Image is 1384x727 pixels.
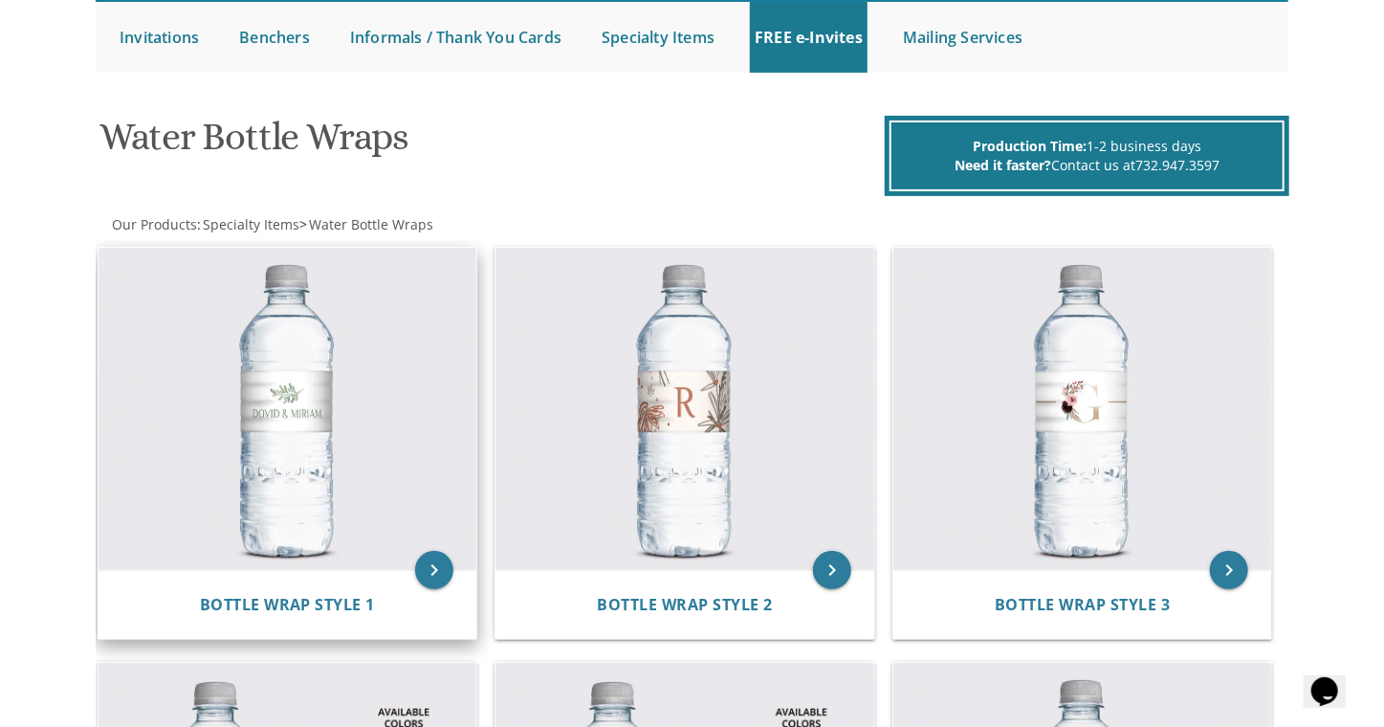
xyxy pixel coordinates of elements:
[415,551,453,589] a: keyboard_arrow_right
[495,248,874,571] img: Bottle Wrap Style 2
[99,248,477,571] img: Bottle Wrap Style 1
[893,248,1272,571] img: Bottle Wrap Style 3
[597,594,773,615] span: Bottle Wrap Style 2
[307,215,433,233] a: Water Bottle Wraps
[813,551,851,589] a: keyboard_arrow_right
[898,2,1027,73] a: Mailing Services
[200,594,376,615] span: Bottle Wrap Style 1
[96,215,692,234] div: :
[115,2,204,73] a: Invitations
[1210,551,1248,589] a: keyboard_arrow_right
[99,116,880,172] h1: Water Bottle Wraps
[995,594,1171,615] span: Bottle Wrap Style 3
[995,596,1171,614] a: Bottle Wrap Style 3
[309,215,433,233] span: Water Bottle Wraps
[299,215,433,233] span: >
[597,596,773,614] a: Bottle Wrap Style 2
[750,2,868,73] a: FREE e-Invites
[955,156,1051,174] span: Need it faster?
[973,137,1087,155] span: Production Time:
[201,215,299,233] a: Specialty Items
[1135,156,1219,174] a: 732.947.3597
[200,596,376,614] a: Bottle Wrap Style 1
[203,215,299,233] span: Specialty Items
[597,2,719,73] a: Specialty Items
[890,121,1285,191] div: 1-2 business days Contact us at
[110,215,197,233] a: Our Products
[345,2,566,73] a: Informals / Thank You Cards
[234,2,315,73] a: Benchers
[1304,650,1365,708] iframe: chat widget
